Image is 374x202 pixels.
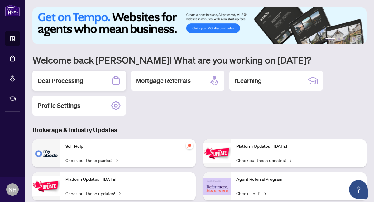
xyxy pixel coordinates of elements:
[65,176,191,183] p: Platform Updates - [DATE]
[37,101,80,110] h2: Profile Settings
[37,76,83,85] h2: Deal Processing
[348,38,350,40] button: 4
[65,143,191,150] p: Self-Help
[349,180,368,199] button: Open asap
[236,176,362,183] p: Agent Referral Program
[288,157,291,164] span: →
[8,185,17,194] span: NH
[338,38,340,40] button: 2
[65,157,118,164] a: Check out these guides!→
[325,38,335,40] button: 1
[32,139,60,167] img: Self-Help
[117,190,121,197] span: →
[186,142,193,149] span: pushpin
[65,190,121,197] a: Check out these updates!→
[234,76,262,85] h2: rLearning
[115,157,118,164] span: →
[32,54,367,66] h1: Welcome back [PERSON_NAME]! What are you working on [DATE]?
[203,143,231,163] img: Platform Updates - June 23, 2025
[203,178,231,195] img: Agent Referral Program
[5,5,20,16] img: logo
[353,38,355,40] button: 5
[236,190,266,197] a: Check it out!→
[358,38,360,40] button: 6
[32,176,60,196] img: Platform Updates - September 16, 2025
[136,76,191,85] h2: Mortgage Referrals
[236,143,362,150] p: Platform Updates - [DATE]
[32,126,367,134] h3: Brokerage & Industry Updates
[263,190,266,197] span: →
[32,7,367,44] img: Slide 0
[236,157,291,164] a: Check out these updates!→
[343,38,345,40] button: 3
